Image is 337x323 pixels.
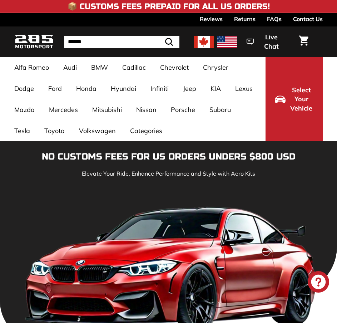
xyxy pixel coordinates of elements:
[266,57,323,141] button: Select Your Vehicle
[7,99,42,120] a: Mazda
[85,99,129,120] a: Mitsubishi
[306,271,331,294] inbox-online-store-chat: Shopify online store chat
[164,99,202,120] a: Porsche
[200,13,223,25] a: Reviews
[42,99,85,120] a: Mercedes
[7,57,56,78] a: Alfa Romeo
[176,78,203,99] a: Jeep
[37,120,72,141] a: Toyota
[72,120,123,141] a: Volkswagen
[68,2,270,11] h4: 📦 Customs Fees Prepaid for All US Orders!
[237,28,294,55] button: Live Chat
[104,78,143,99] a: Hyundai
[143,78,176,99] a: Infiniti
[202,99,238,120] a: Subaru
[64,36,179,48] input: Search
[153,57,196,78] a: Chevrolet
[56,57,84,78] a: Audi
[14,152,323,162] h1: NO CUSTOMS FEES FOR US ORDERS UNDERS $800 USD
[257,33,285,51] span: Live Chat
[123,120,169,141] a: Categories
[7,78,41,99] a: Dodge
[294,30,313,54] a: Cart
[203,78,228,99] a: KIA
[14,169,323,178] p: Elevate Your Ride, Enhance Performance and Style with Aero Kits
[267,13,282,25] a: FAQs
[293,13,323,25] a: Contact Us
[289,85,313,113] span: Select Your Vehicle
[41,78,69,99] a: Ford
[14,33,54,50] img: Logo_285_Motorsport_areodynamics_components
[228,78,260,99] a: Lexus
[84,57,115,78] a: BMW
[115,57,153,78] a: Cadillac
[196,57,236,78] a: Chrysler
[129,99,164,120] a: Nissan
[69,78,104,99] a: Honda
[234,13,256,25] a: Returns
[7,120,37,141] a: Tesla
